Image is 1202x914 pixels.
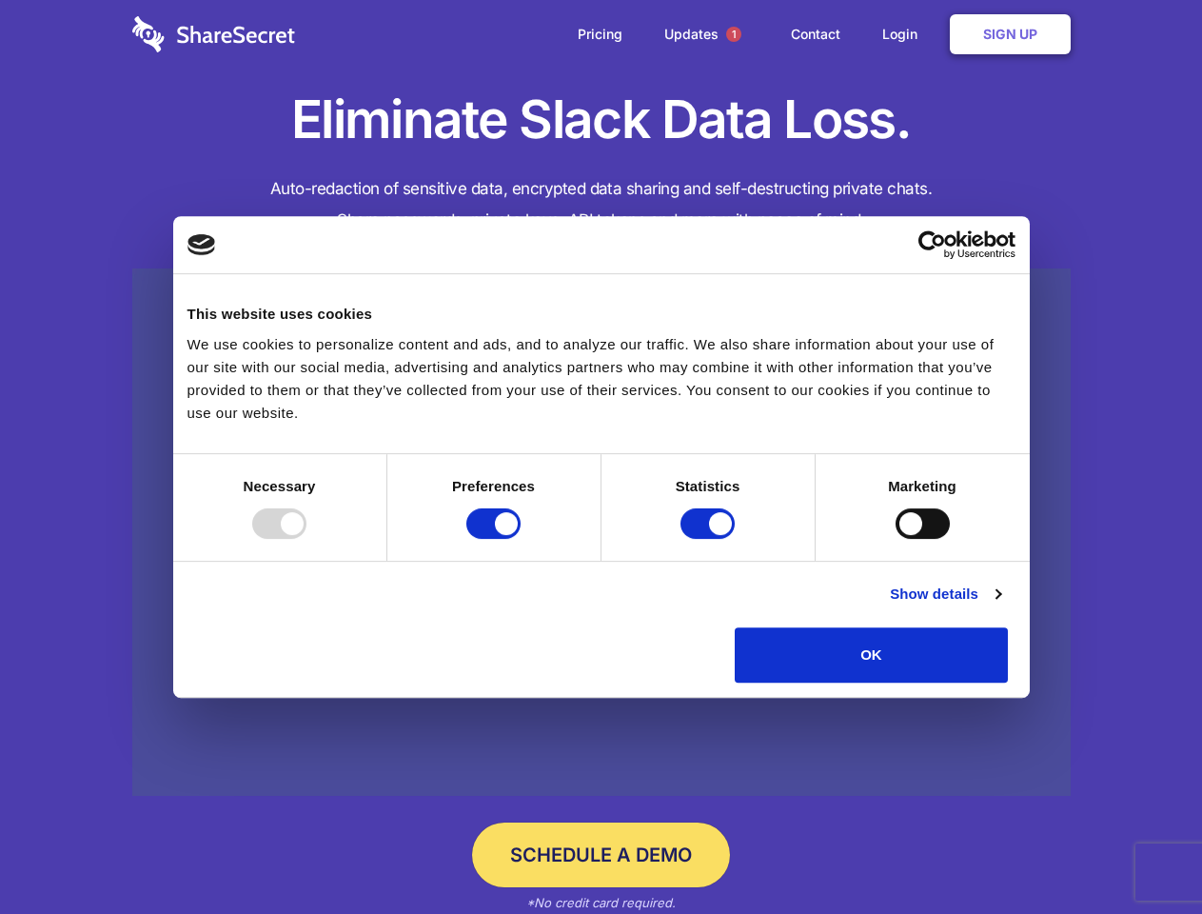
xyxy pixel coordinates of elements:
span: 1 [726,27,741,42]
button: OK [735,627,1008,683]
a: Sign Up [950,14,1071,54]
a: Contact [772,5,859,64]
a: Wistia video thumbnail [132,268,1071,797]
strong: Preferences [452,478,535,494]
a: Usercentrics Cookiebot - opens in a new window [849,230,1015,259]
a: Schedule a Demo [472,823,730,887]
div: This website uses cookies [187,303,1015,326]
h1: Eliminate Slack Data Loss. [132,86,1071,154]
a: Login [863,5,946,64]
img: logo [187,234,216,255]
img: logo-wordmark-white-trans-d4663122ce5f474addd5e946df7df03e33cb6a1c49d2221995e7729f52c070b2.svg [132,16,295,52]
strong: Marketing [888,478,956,494]
strong: Necessary [244,478,316,494]
a: Show details [890,583,1000,606]
a: Pricing [559,5,641,64]
strong: Statistics [676,478,740,494]
em: *No credit card required. [526,895,676,910]
div: We use cookies to personalize content and ads, and to analyze our traffic. We also share informat... [187,333,1015,425]
h4: Auto-redaction of sensitive data, encrypted data sharing and self-destructing private chats. Shar... [132,173,1071,236]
